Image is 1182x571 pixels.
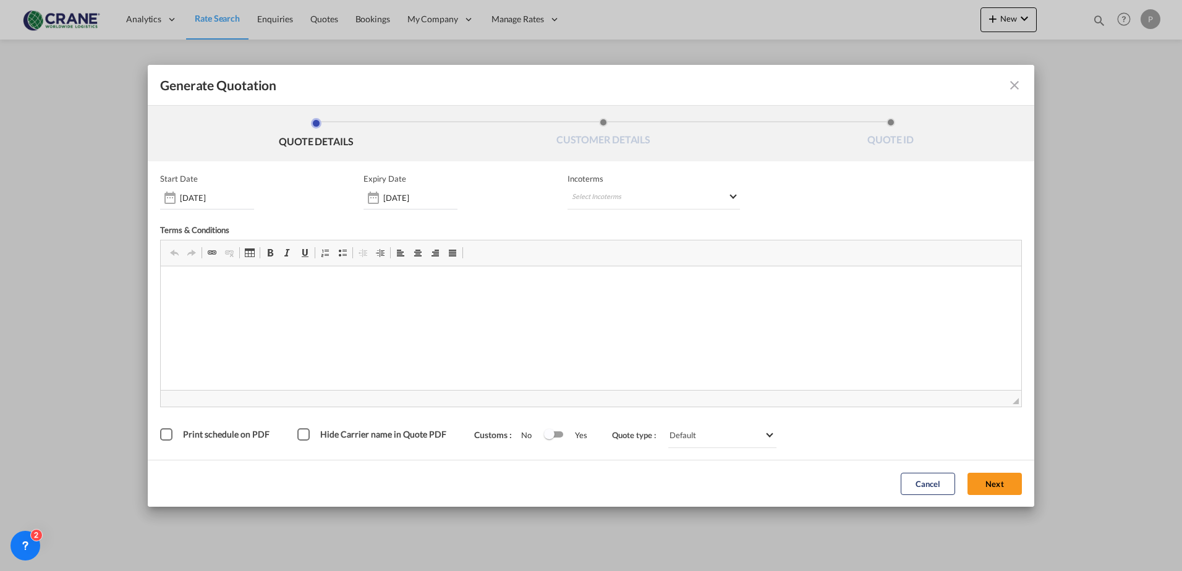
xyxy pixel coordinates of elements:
a: Collegamento (Ctrl+K) [203,245,221,261]
md-checkbox: Print schedule on PDF [160,429,273,441]
a: Tabella [241,245,258,261]
button: Cancel [901,473,955,495]
a: Corsivo (Ctrl+I) [279,245,296,261]
input: Expiry date [383,193,457,203]
span: Incoterms [568,174,740,184]
input: Start date [180,193,254,203]
li: CUSTOMER DETAILS [460,118,747,151]
a: Giustifica [444,245,461,261]
div: Default [670,430,696,440]
a: Grassetto (Ctrl+B) [261,245,279,261]
span: Trascina per ridimensionare [1013,398,1019,404]
md-dialog: Generate QuotationQUOTE ... [148,65,1034,507]
a: Centrato [409,245,427,261]
span: Hide Carrier name in Quote PDF [320,429,446,439]
span: Print schedule on PDF [183,429,270,439]
iframe: Editor, editor2 [161,266,1021,390]
li: QUOTE ID [747,118,1034,151]
p: Expiry Date [364,174,406,184]
a: Inserisci/Rimuovi Elenco Numerato [317,245,334,261]
md-select: Select Incoterms [568,187,740,209]
div: Terms & Conditions [160,225,591,240]
a: Elimina collegamento [221,245,238,261]
p: Start Date [160,174,198,184]
md-icon: icon-close fg-AAA8AD cursor m-0 [1007,78,1022,93]
a: Sottolineato (Ctrl+U) [296,245,313,261]
button: Next [967,473,1022,495]
a: Annulla (Ctrl+Z) [166,245,183,261]
a: Ripristina (Ctrl+Y) [183,245,200,261]
a: Allinea a sinistra [392,245,409,261]
span: Customs : [474,429,521,440]
a: Aumenta rientro [372,245,389,261]
span: Generate Quotation [160,77,276,93]
a: Inserisci/Rimuovi Elenco Puntato [334,245,351,261]
span: Yes [563,430,587,440]
a: Allinea a destra [427,245,444,261]
li: QUOTE DETAILS [172,118,460,151]
md-checkbox: Hide Carrier name in Quote PDF [297,429,449,441]
md-switch: Switch 1 [544,426,563,444]
a: Riduci rientro [354,245,372,261]
span: No [521,430,544,440]
span: Quote type : [612,430,665,440]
